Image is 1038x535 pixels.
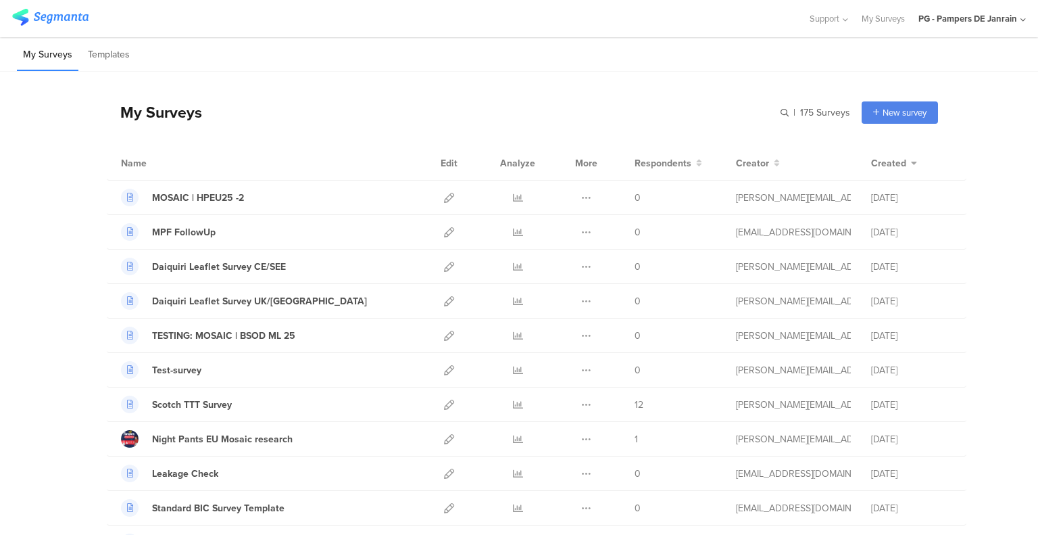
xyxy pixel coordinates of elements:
div: [DATE] [871,329,952,343]
span: 0 [635,501,641,515]
div: Daiquiri Leaflet Survey UK/Iberia [152,294,367,308]
a: Night Pants EU Mosaic research [121,430,293,448]
div: MPF FollowUp [152,225,216,239]
span: 12 [635,398,643,412]
a: MPF FollowUp [121,223,216,241]
a: Scotch TTT Survey [121,396,232,413]
span: 0 [635,191,641,205]
span: New survey [883,106,926,119]
a: Test-survey [121,361,201,379]
div: [DATE] [871,398,952,412]
div: alves.dp@pg.com [736,432,851,446]
span: Created [871,156,906,170]
div: [DATE] [871,501,952,515]
div: Standard BIC Survey Template [152,501,285,515]
div: MOSAIC | HPEU25 -2 [152,191,244,205]
div: Analyze [497,146,538,180]
div: TESTING: MOSAIC | BSOD ML 25 [152,329,295,343]
a: TESTING: MOSAIC | BSOD ML 25 [121,327,295,344]
div: [DATE] [871,467,952,481]
span: Creator [736,156,769,170]
span: | [791,106,797,120]
div: Leakage Check [152,467,218,481]
span: 0 [635,294,641,308]
div: Night Pants EU Mosaic research [152,432,293,446]
a: Standard BIC Survey Template [121,499,285,517]
div: burcak.b.1@pg.com [736,467,851,481]
div: burcak.b.1@pg.com [736,501,851,515]
button: Creator [736,156,780,170]
span: 0 [635,260,641,274]
div: [DATE] [871,363,952,377]
div: burcak.b.1@pg.com [736,225,851,239]
a: Daiquiri Leaflet Survey UK/[GEOGRAPHIC_DATA] [121,292,367,310]
div: [DATE] [871,191,952,205]
div: PG - Pampers DE Janrain [918,12,1017,25]
span: Respondents [635,156,691,170]
div: Name [121,156,202,170]
div: Daiquiri Leaflet Survey CE/SEE [152,260,286,274]
span: 1 [635,432,638,446]
div: [DATE] [871,225,952,239]
div: Test-survey [152,363,201,377]
div: fritz.t@pg.com [736,260,851,274]
li: Templates [82,39,136,71]
button: Created [871,156,917,170]
a: Daiquiri Leaflet Survey CE/SEE [121,258,286,275]
span: 0 [635,363,641,377]
span: Support [810,12,839,25]
li: My Surveys [17,39,78,71]
div: Scotch TTT Survey [152,398,232,412]
div: [DATE] [871,260,952,274]
img: segmanta logo [12,9,89,26]
span: 0 [635,467,641,481]
div: My Surveys [107,101,202,124]
span: 0 [635,329,641,343]
div: fritz.t@pg.com [736,294,851,308]
div: Edit [435,146,464,180]
div: More [572,146,601,180]
div: fritz.t@pg.com [736,329,851,343]
div: fritz.t@pg.com [736,191,851,205]
div: [DATE] [871,294,952,308]
a: MOSAIC | HPEU25 -2 [121,189,244,206]
div: fritz.t@pg.com [736,398,851,412]
div: fritz.t@pg.com [736,363,851,377]
span: 175 Surveys [800,106,850,120]
span: 0 [635,225,641,239]
button: Respondents [635,156,702,170]
a: Leakage Check [121,465,218,482]
div: [DATE] [871,432,952,446]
